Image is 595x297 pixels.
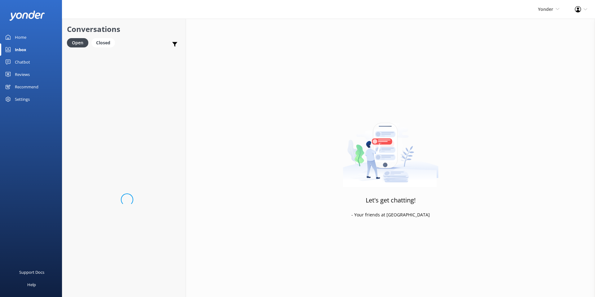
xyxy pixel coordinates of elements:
[15,43,26,56] div: Inbox
[15,68,30,81] div: Reviews
[15,31,26,43] div: Home
[91,38,115,47] div: Closed
[27,278,36,291] div: Help
[67,38,88,47] div: Open
[351,211,430,218] p: - Your friends at [GEOGRAPHIC_DATA]
[15,93,30,105] div: Settings
[343,110,439,187] img: artwork of a man stealing a conversation from at giant smartphone
[15,81,38,93] div: Recommend
[91,39,118,46] a: Closed
[67,23,181,35] h2: Conversations
[15,56,30,68] div: Chatbot
[9,11,45,21] img: yonder-white-logo.png
[67,39,91,46] a: Open
[19,266,44,278] div: Support Docs
[538,6,553,12] span: Yonder
[366,195,416,205] h3: Let's get chatting!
